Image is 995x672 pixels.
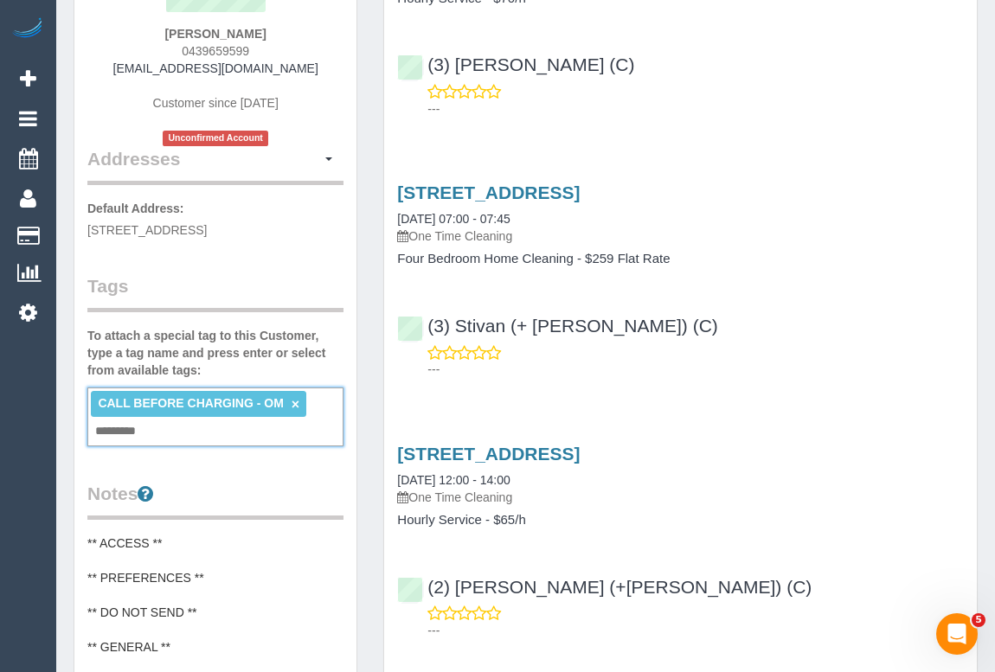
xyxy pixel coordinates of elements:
[427,100,964,118] p: ---
[397,444,580,464] a: [STREET_ADDRESS]
[113,61,318,75] a: [EMAIL_ADDRESS][DOMAIN_NAME]
[87,273,343,312] legend: Tags
[98,396,283,410] span: CALL BEFORE CHARGING - OM
[397,489,964,506] p: One Time Cleaning
[397,54,634,74] a: (3) [PERSON_NAME] (C)
[397,212,510,226] a: [DATE] 07:00 - 07:45
[397,316,717,336] a: (3) Stivan (+ [PERSON_NAME]) (C)
[397,473,510,487] a: [DATE] 12:00 - 14:00
[87,200,184,217] label: Default Address:
[163,131,268,145] span: Unconfirmed Account
[164,27,266,41] strong: [PERSON_NAME]
[427,361,964,378] p: ---
[10,17,45,42] img: Automaid Logo
[87,481,343,520] legend: Notes
[397,577,812,597] a: (2) [PERSON_NAME] (+[PERSON_NAME]) (C)
[397,182,580,202] a: [STREET_ADDRESS]
[397,227,964,245] p: One Time Cleaning
[936,613,978,655] iframe: Intercom live chat
[397,252,964,266] h4: Four Bedroom Home Cleaning - $259 Flat Rate
[972,613,985,627] span: 5
[292,397,299,412] a: ×
[87,327,343,379] label: To attach a special tag to this Customer, type a tag name and press enter or select from availabl...
[427,622,964,639] p: ---
[153,96,279,110] span: Customer since [DATE]
[397,513,964,528] h4: Hourly Service - $65/h
[87,223,207,237] span: [STREET_ADDRESS]
[182,44,249,58] span: 0439659599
